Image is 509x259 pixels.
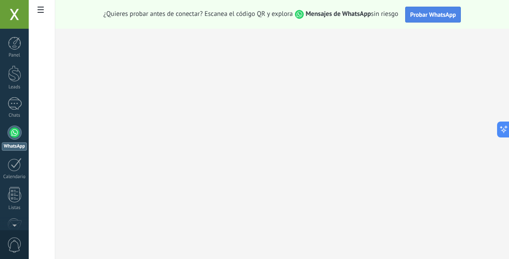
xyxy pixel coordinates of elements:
[306,10,371,18] strong: Mensajes de WhatsApp
[2,53,27,58] div: Panel
[2,142,27,151] div: WhatsApp
[410,11,456,19] span: Probar WhatsApp
[2,174,27,180] div: Calendario
[405,7,461,23] button: Probar WhatsApp
[103,10,398,19] span: ¿Quieres probar antes de conectar? Escanea el código QR y explora sin riesgo
[2,205,27,211] div: Listas
[2,84,27,90] div: Leads
[2,113,27,118] div: Chats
